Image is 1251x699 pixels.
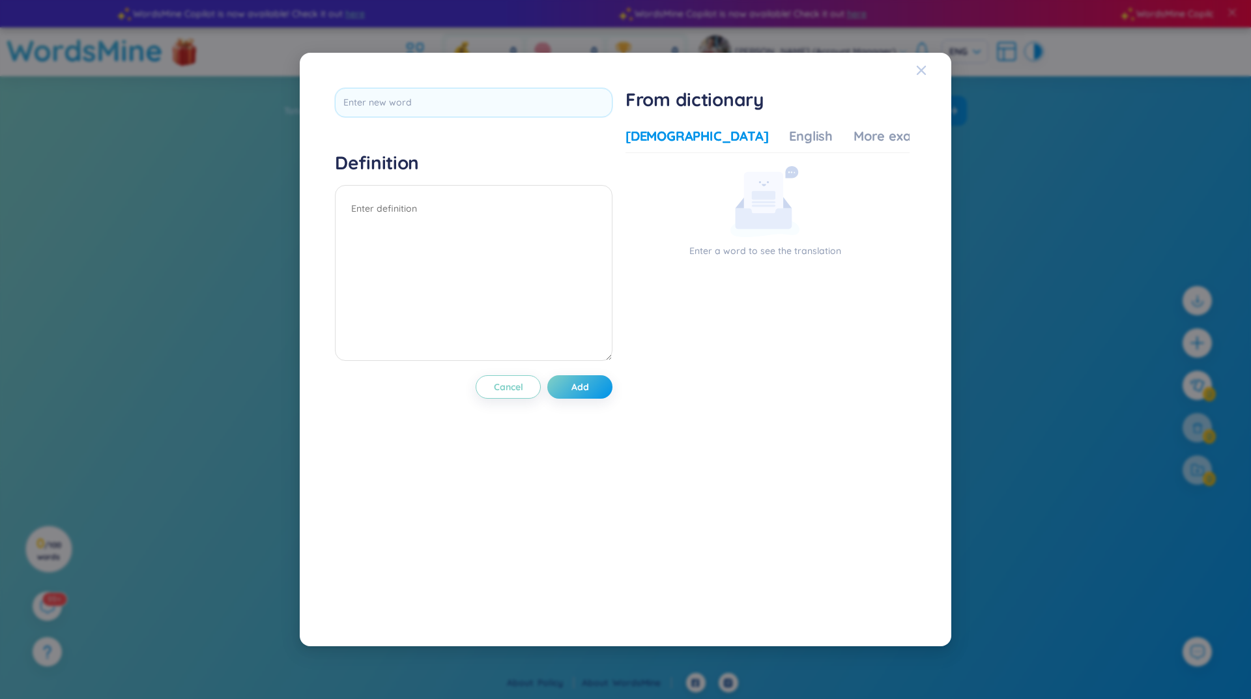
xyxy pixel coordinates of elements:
input: Enter new word [335,88,612,117]
div: English [789,127,833,145]
span: Add [571,380,589,393]
p: Enter a word to see the translation [625,244,904,258]
div: [DEMOGRAPHIC_DATA] [625,127,768,145]
h4: Definition [335,151,612,175]
div: More examples [854,127,948,145]
span: Cancel [494,380,523,393]
h1: From dictionary [625,88,910,111]
button: Close [916,53,951,88]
